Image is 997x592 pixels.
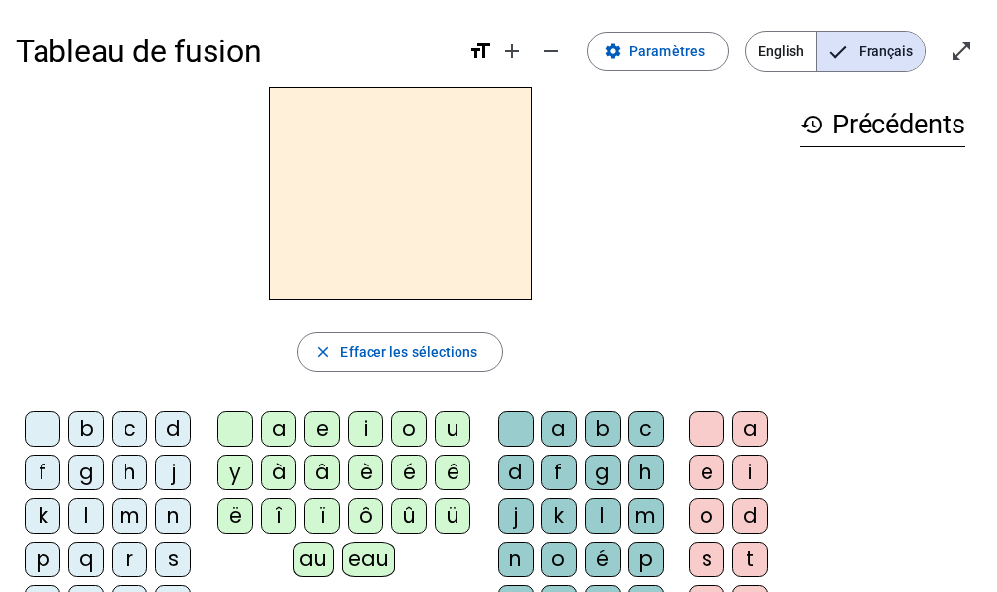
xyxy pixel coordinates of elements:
[532,32,571,71] button: Diminuer la taille de la police
[800,113,824,136] mat-icon: history
[25,498,60,534] div: k
[112,542,147,577] div: r
[16,20,453,83] h1: Tableau de fusion
[155,411,191,447] div: d
[689,498,724,534] div: o
[304,411,340,447] div: e
[217,498,253,534] div: ë
[68,455,104,490] div: g
[541,498,577,534] div: k
[800,103,965,147] h3: Précédents
[492,32,532,71] button: Augmenter la taille de la police
[435,498,470,534] div: ü
[261,498,296,534] div: î
[261,411,296,447] div: a
[348,498,383,534] div: ô
[68,498,104,534] div: l
[628,455,664,490] div: h
[689,542,724,577] div: s
[25,542,60,577] div: p
[541,542,577,577] div: o
[391,455,427,490] div: é
[68,411,104,447] div: b
[435,411,470,447] div: u
[540,40,563,63] mat-icon: remove
[468,40,492,63] mat-icon: format_size
[498,455,534,490] div: d
[112,455,147,490] div: h
[587,32,729,71] button: Paramètres
[745,31,926,72] mat-button-toggle-group: Language selection
[950,40,973,63] mat-icon: open_in_full
[68,542,104,577] div: q
[435,455,470,490] div: ê
[629,40,705,63] span: Paramètres
[689,455,724,490] div: e
[732,542,768,577] div: t
[541,455,577,490] div: f
[942,32,981,71] button: Entrer en plein écran
[217,455,253,490] div: y
[112,411,147,447] div: c
[155,542,191,577] div: s
[340,340,477,364] span: Effacer les sélections
[391,498,427,534] div: û
[342,542,396,577] div: eau
[628,498,664,534] div: m
[155,455,191,490] div: j
[585,498,621,534] div: l
[293,542,334,577] div: au
[155,498,191,534] div: n
[498,542,534,577] div: n
[348,455,383,490] div: è
[391,411,427,447] div: o
[732,498,768,534] div: d
[817,32,925,71] span: Français
[585,455,621,490] div: g
[628,411,664,447] div: c
[541,411,577,447] div: a
[628,542,664,577] div: p
[732,411,768,447] div: a
[585,411,621,447] div: b
[500,40,524,63] mat-icon: add
[304,498,340,534] div: ï
[304,455,340,490] div: â
[314,343,332,361] mat-icon: close
[604,42,622,60] mat-icon: settings
[25,455,60,490] div: f
[348,411,383,447] div: i
[585,542,621,577] div: é
[498,498,534,534] div: j
[746,32,816,71] span: English
[261,455,296,490] div: à
[297,332,502,372] button: Effacer les sélections
[112,498,147,534] div: m
[732,455,768,490] div: i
